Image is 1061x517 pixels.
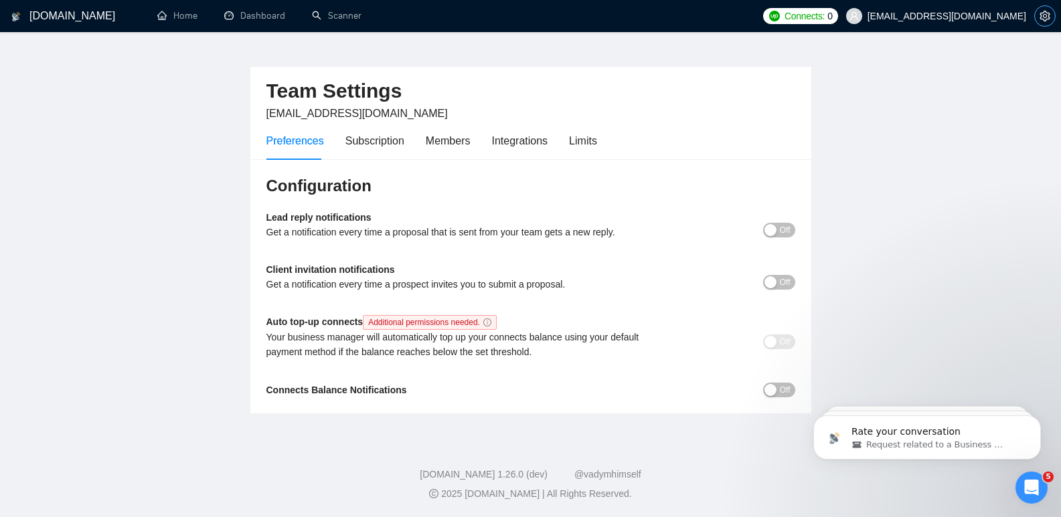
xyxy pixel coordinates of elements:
span: Off [780,383,791,397]
a: [DOMAIN_NAME] 1.26.0 (dev) [420,469,548,480]
span: [EMAIL_ADDRESS][DOMAIN_NAME] [266,108,448,119]
div: 2025 [DOMAIN_NAME] | All Rights Reserved. [11,487,1050,501]
div: Subscription [345,132,404,149]
div: Your business manager will automatically top up your connects balance using your default payment ... [266,330,663,359]
span: copyright [429,489,438,498]
div: Members [426,132,471,149]
a: @vadymhimself [574,469,641,480]
div: Get a notification every time a prospect invites you to submit a proposal. [266,277,663,292]
b: Connects Balance Notifications [266,385,407,395]
a: dashboardDashboard [224,10,285,21]
iframe: Intercom notifications message [793,387,1061,481]
h3: Configuration [266,175,795,197]
iframe: Intercom live chat [1015,472,1048,504]
h2: Team Settings [266,78,795,105]
span: Off [780,334,791,349]
div: Integrations [492,132,548,149]
div: Preferences [266,132,324,149]
span: setting [1035,11,1055,21]
span: 5 [1043,472,1054,482]
div: Get a notification every time a proposal that is sent from your team gets a new reply. [266,225,663,239]
a: searchScanner [312,10,361,21]
span: user [849,11,859,21]
span: 0 [827,9,833,23]
b: Lead reply notifications [266,212,372,223]
a: setting [1034,11,1056,21]
span: Connects: [785,9,825,23]
b: Client invitation notifications [266,264,395,275]
img: upwork-logo.png [769,11,780,21]
a: homeHome [157,10,197,21]
img: logo [11,6,21,27]
button: setting [1034,5,1056,27]
span: Off [780,275,791,290]
span: info-circle [483,318,491,326]
div: Limits [569,132,597,149]
span: Additional permissions needed. [363,315,497,330]
span: Off [780,223,791,237]
b: Auto top-up connects [266,316,502,327]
